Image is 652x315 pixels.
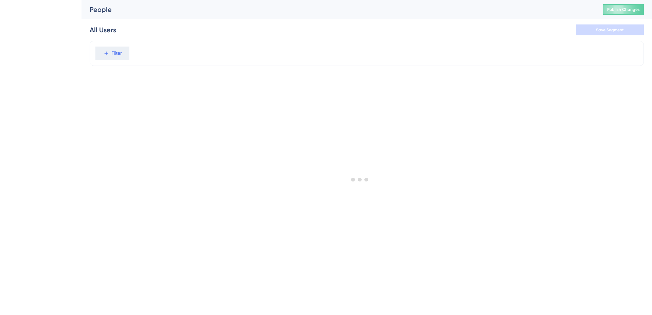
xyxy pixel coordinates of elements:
div: People [90,5,586,14]
span: Publish Changes [607,7,640,12]
button: Publish Changes [603,4,644,15]
button: Save Segment [576,24,644,35]
span: Save Segment [596,27,624,33]
div: All Users [90,25,116,35]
